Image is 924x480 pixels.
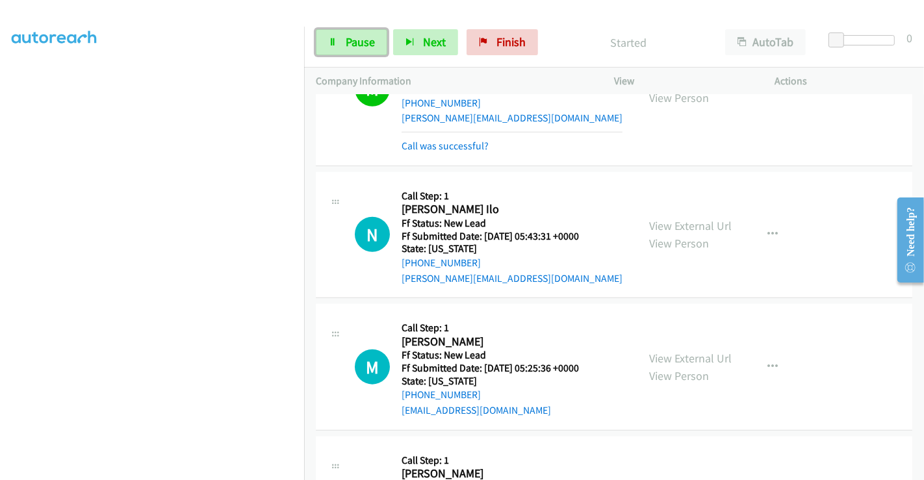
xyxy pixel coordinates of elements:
a: Call was successful? [402,140,489,152]
a: Pause [316,29,387,55]
p: Actions [775,73,913,89]
button: Next [393,29,458,55]
span: Pause [346,34,375,49]
h5: Call Step: 1 [402,454,579,467]
a: View External Url [649,351,732,366]
h5: Call Step: 1 [402,322,579,335]
h5: Ff Submitted Date: [DATE] 05:43:31 +0000 [402,230,622,243]
iframe: Resource Center [887,188,924,292]
div: The call is yet to be attempted [355,217,390,252]
h5: Ff Status: New Lead [402,349,579,362]
p: Started [556,34,702,51]
a: [PERSON_NAME][EMAIL_ADDRESS][DOMAIN_NAME] [402,272,622,284]
span: Next [423,34,446,49]
a: [PHONE_NUMBER] [402,97,481,109]
p: View [614,73,752,89]
a: View Person [649,236,709,251]
h1: N [355,217,390,252]
button: AutoTab [725,29,806,55]
a: Finish [467,29,538,55]
h5: Call Step: 1 [402,190,622,203]
a: [EMAIL_ADDRESS][DOMAIN_NAME] [402,404,551,416]
h5: State: [US_STATE] [402,375,579,388]
a: View External Url [649,218,732,233]
h2: [PERSON_NAME] [402,335,579,349]
a: [PHONE_NUMBER] [402,257,481,269]
span: Finish [496,34,526,49]
h5: State: [US_STATE] [402,242,622,255]
div: 0 [906,29,912,47]
p: Company Information [316,73,591,89]
a: [PERSON_NAME][EMAIL_ADDRESS][DOMAIN_NAME] [402,112,622,124]
h5: Ff Status: New Lead [402,217,622,230]
a: View Person [649,368,709,383]
h1: M [355,349,390,385]
h5: Ff Submitted Date: [DATE] 05:25:36 +0000 [402,362,579,375]
h2: [PERSON_NAME] Ilo [402,202,622,217]
div: Delay between calls (in seconds) [835,35,895,45]
a: [PHONE_NUMBER] [402,388,481,401]
a: View Person [649,90,709,105]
